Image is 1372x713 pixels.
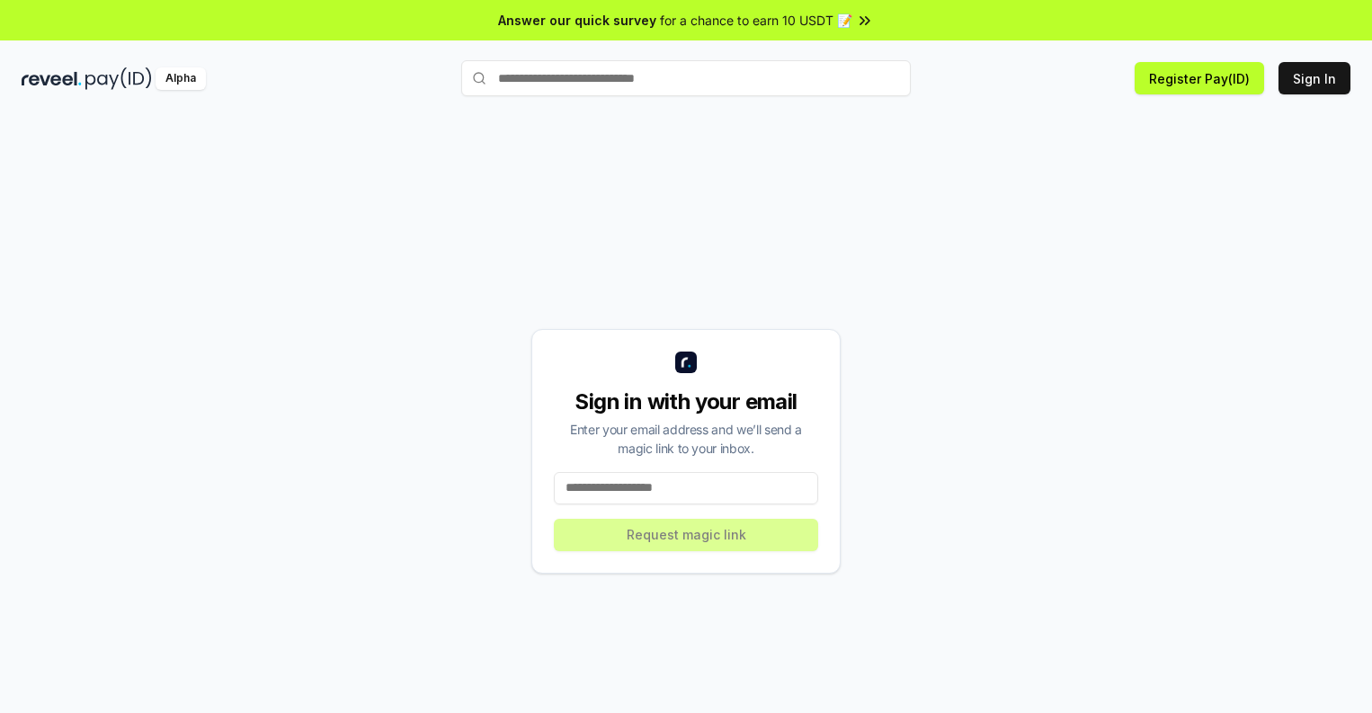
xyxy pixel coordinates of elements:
div: Sign in with your email [554,388,818,416]
span: for a chance to earn 10 USDT 📝 [660,11,852,30]
img: reveel_dark [22,67,82,90]
span: Answer our quick survey [498,11,656,30]
img: logo_small [675,352,697,373]
button: Register Pay(ID) [1135,62,1264,94]
div: Enter your email address and we’ll send a magic link to your inbox. [554,420,818,458]
div: Alpha [156,67,206,90]
button: Sign In [1278,62,1350,94]
img: pay_id [85,67,152,90]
